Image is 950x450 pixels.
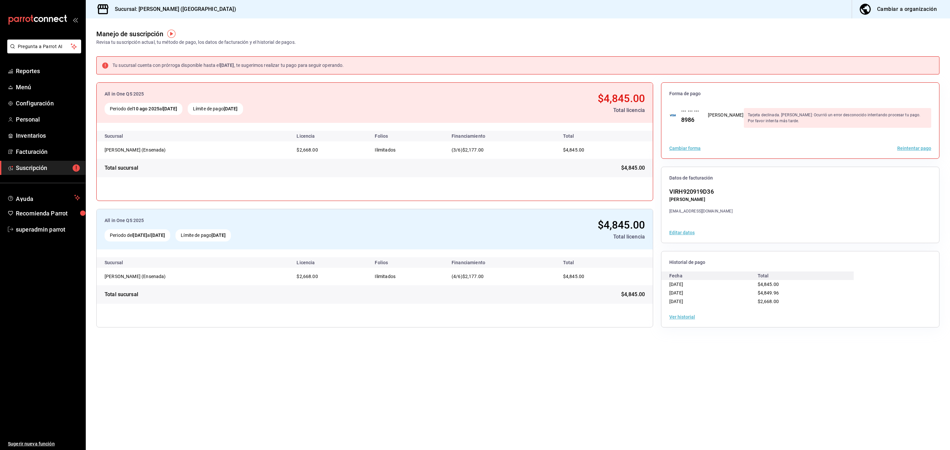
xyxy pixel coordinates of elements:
[96,39,296,46] div: Revisa tu suscripción actual, tu método de pago, los datos de facturación y el historial de pagos.
[555,131,653,141] th: Total
[110,5,236,13] h3: Sucursal: [PERSON_NAME] ([GEOGRAPHIC_DATA])
[669,271,758,280] div: Fecha
[598,219,645,231] span: $4,845.00
[669,280,758,289] div: [DATE]
[18,43,71,50] span: Pregunta a Parrot AI
[744,108,931,128] div: Tarjeta declinada. [PERSON_NAME]: Ocurrió un error desconocido intentando procesar tu pago. Por f...
[105,164,138,172] div: Total sucursal
[669,187,733,196] div: VIRH920919D36
[669,297,758,306] div: [DATE]
[105,260,141,265] div: Sucursal
[369,268,446,285] td: Ilimitados
[708,112,744,119] div: [PERSON_NAME]
[163,106,177,111] strong: [DATE]
[16,194,72,202] span: Ayuda
[462,147,484,153] span: $2,177.00
[151,233,165,238] strong: [DATE]
[297,147,318,153] span: $2,668.00
[462,274,484,279] span: $2,177.00
[369,141,446,159] td: Ilimitados
[452,147,550,154] div: (3/6)
[16,115,80,124] span: Personal
[16,83,80,92] span: Menú
[598,92,645,105] span: $4,845.00
[105,133,141,139] div: Sucursal
[621,291,645,298] span: $4,845.00
[133,106,159,111] strong: 10 ago 2025
[669,289,758,297] div: [DATE]
[16,225,80,234] span: superadmin parrot
[369,257,446,268] th: Folios
[16,209,80,218] span: Recomienda Parrot
[133,233,147,238] strong: [DATE]
[73,17,78,22] button: open_drawer_menu
[105,147,171,153] div: Corina Bistrot (Ensenada)
[758,271,846,280] div: Total
[563,274,584,279] span: $4,845.00
[369,131,446,141] th: Folios
[188,103,243,115] div: Límite de pago
[224,106,238,111] strong: [DATE]
[105,147,171,153] div: [PERSON_NAME] (Ensenada)
[446,257,555,268] th: Financiamiento
[877,5,937,14] div: Cambiar a organización
[758,282,779,287] span: $4,845.00
[423,106,645,114] div: Total licencia
[175,229,231,241] div: Límite de pago
[758,290,779,295] span: $4,849.96
[16,99,80,108] span: Configuración
[897,146,931,151] button: Reintentar pago
[297,274,318,279] span: $2,668.00
[446,131,555,141] th: Financiamiento
[220,63,234,68] strong: [DATE]
[676,106,700,124] div: ··· ··· ··· 8986
[669,146,701,151] button: Cambiar forma
[669,196,733,203] div: [PERSON_NAME]
[16,131,80,140] span: Inventarios
[669,230,695,235] button: Editar datos
[291,257,369,268] th: Licencia
[211,233,226,238] strong: [DATE]
[105,291,138,298] div: Total sucursal
[291,131,369,141] th: Licencia
[105,103,182,115] div: Periodo del al
[96,29,163,39] div: Manejo de suscripción
[563,147,584,153] span: $4,845.00
[5,48,81,55] a: Pregunta a Parrot AI
[105,91,418,98] div: All in One QS 2025
[105,273,171,280] div: Corina Bistrot (Ensenada)
[669,91,931,97] span: Forma de pago
[16,163,80,172] span: Suscripción
[758,299,779,304] span: $2,668.00
[112,62,344,69] div: Tu sucursal cuenta con prórroga disponible hasta el , te sugerimos realizar tu pago para seguir o...
[16,147,80,156] span: Facturación
[621,164,645,172] span: $4,845.00
[167,30,175,38] img: Tooltip marker
[669,315,695,319] button: Ver historial
[8,440,80,447] span: Sugerir nueva función
[452,273,550,280] div: (4/6)
[7,40,81,53] button: Pregunta a Parrot AI
[669,259,931,266] span: Historial de pago
[417,233,645,241] div: Total licencia
[105,273,171,280] div: [PERSON_NAME] (Ensenada)
[16,67,80,75] span: Reportes
[669,208,733,214] div: [EMAIL_ADDRESS][DOMAIN_NAME]
[669,175,931,181] span: Datos de facturación
[555,257,653,268] th: Total
[105,229,170,241] div: Periodo del al
[105,217,412,224] div: All in One QS 2025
